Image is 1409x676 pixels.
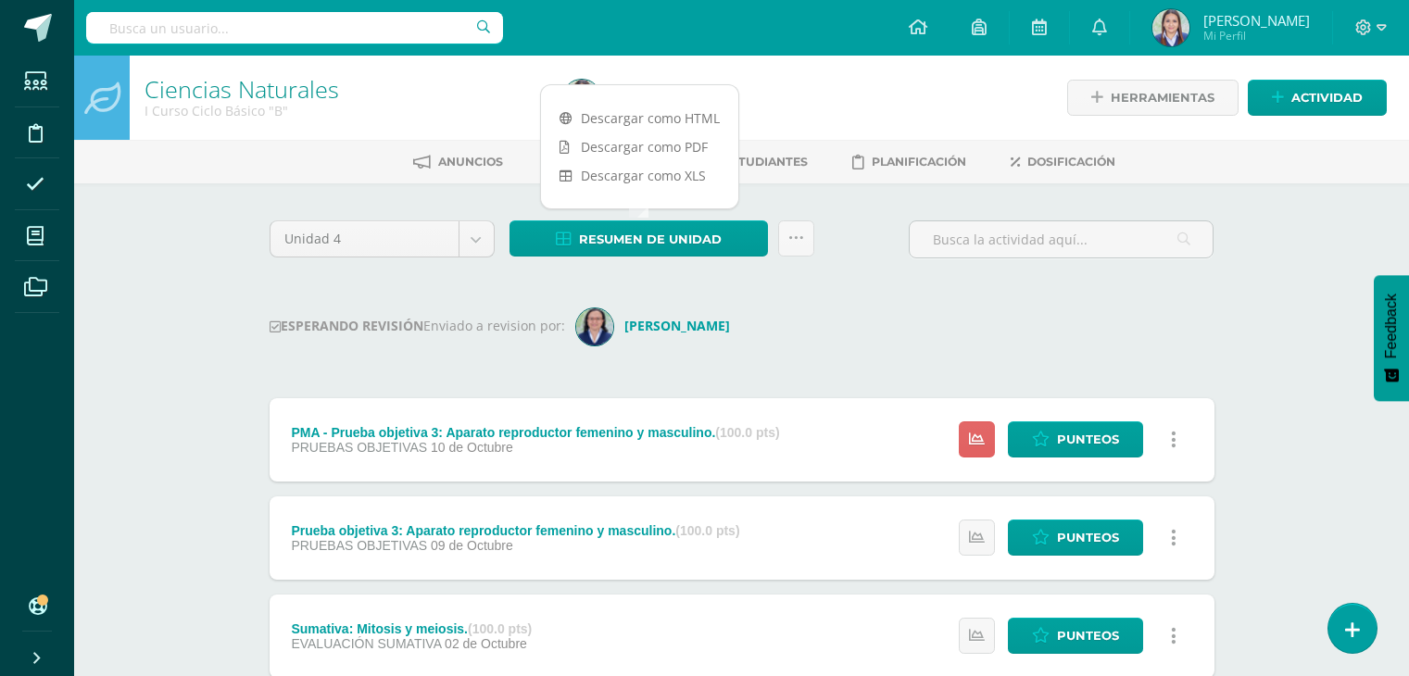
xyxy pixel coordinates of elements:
strong: ESPERANDO REVISIÓN [270,317,423,334]
span: Feedback [1383,294,1400,358]
img: ab2ecb78b1b2bbf3ec00fcfda6dff66f.png [576,308,613,345]
a: Descargar como HTML [541,104,738,132]
div: Sumativa: Mitosis y meiosis. [291,621,532,636]
span: Resumen de unidad [579,222,722,257]
span: PRUEBAS OBJETIVAS [291,440,427,455]
span: Anuncios [438,155,503,169]
a: Estudiantes [697,147,808,177]
strong: (100.0 pts) [675,523,739,538]
span: Punteos [1057,619,1119,653]
img: 479b577d4c74b4d5836b4337b33c934a.png [1152,9,1189,46]
img: 479b577d4c74b4d5836b4337b33c934a.png [563,80,600,117]
a: Descargar como XLS [541,161,738,190]
span: Actividad [1291,81,1363,115]
span: EVALUACIÓN SUMATIVA [291,636,441,651]
a: Herramientas [1067,80,1239,116]
span: Punteos [1057,520,1119,555]
div: I Curso Ciclo Básico 'B' [145,102,541,119]
a: Planificación [852,147,966,177]
a: Resumen de unidad [510,220,768,257]
span: PRUEBAS OBJETIVAS [291,538,427,553]
div: Prueba objetiva 3: Aparato reproductor femenino y masculino. [291,523,739,538]
div: PMA - Prueba objetiva 3: Aparato reproductor femenino y masculino. [291,425,779,440]
span: Unidad 4 [284,221,445,257]
span: 10 de Octubre [431,440,513,455]
span: Enviado a revision por: [423,317,565,334]
a: Punteos [1008,618,1143,654]
button: Feedback - Mostrar encuesta [1374,275,1409,401]
a: Actividad [1248,80,1387,116]
a: Punteos [1008,421,1143,457]
strong: (100.0 pts) [468,621,532,636]
strong: [PERSON_NAME] [624,317,730,334]
a: Anuncios [413,147,503,177]
span: Estudiantes [723,155,808,169]
span: 02 de Octubre [445,636,527,651]
span: Herramientas [1111,81,1214,115]
span: [PERSON_NAME] [1203,11,1310,30]
a: Ciencias Naturales [145,73,339,105]
a: Dosificación [1011,147,1115,177]
strong: (100.0 pts) [715,425,779,440]
span: Punteos [1057,422,1119,457]
a: Descargar como PDF [541,132,738,161]
span: Mi Perfil [1203,28,1310,44]
a: [PERSON_NAME] [576,317,737,334]
span: Dosificación [1027,155,1115,169]
a: Unidad 4 [270,221,494,257]
h1: Ciencias Naturales [145,76,541,102]
input: Busca un usuario... [86,12,503,44]
input: Busca la actividad aquí... [910,221,1213,257]
span: Planificación [872,155,966,169]
span: 09 de Octubre [431,538,513,553]
a: Punteos [1008,520,1143,556]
